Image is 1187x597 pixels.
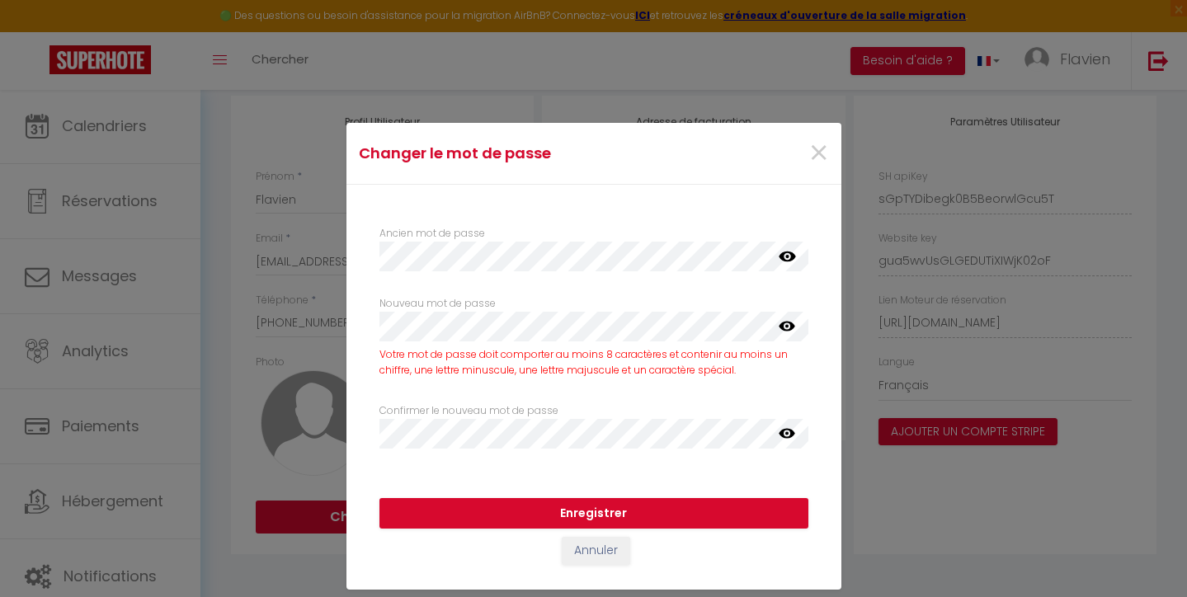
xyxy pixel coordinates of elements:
button: Enregistrer [379,498,808,529]
label: Nouveau mot de passe [379,296,496,312]
iframe: Chat [1117,523,1175,585]
label: Confirmer le nouveau mot de passe [379,403,558,419]
div: Votre mot de passe doit comporter au moins 8 caractères et contenir au moins un chiffre, une lett... [379,347,808,378]
span: × [808,129,829,178]
button: Close [808,136,829,172]
label: Ancien mot de passe [379,226,485,242]
h4: Changer le mot de passe [359,142,665,165]
button: Ouvrir le widget de chat LiveChat [13,7,63,56]
button: Annuler [562,537,630,565]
